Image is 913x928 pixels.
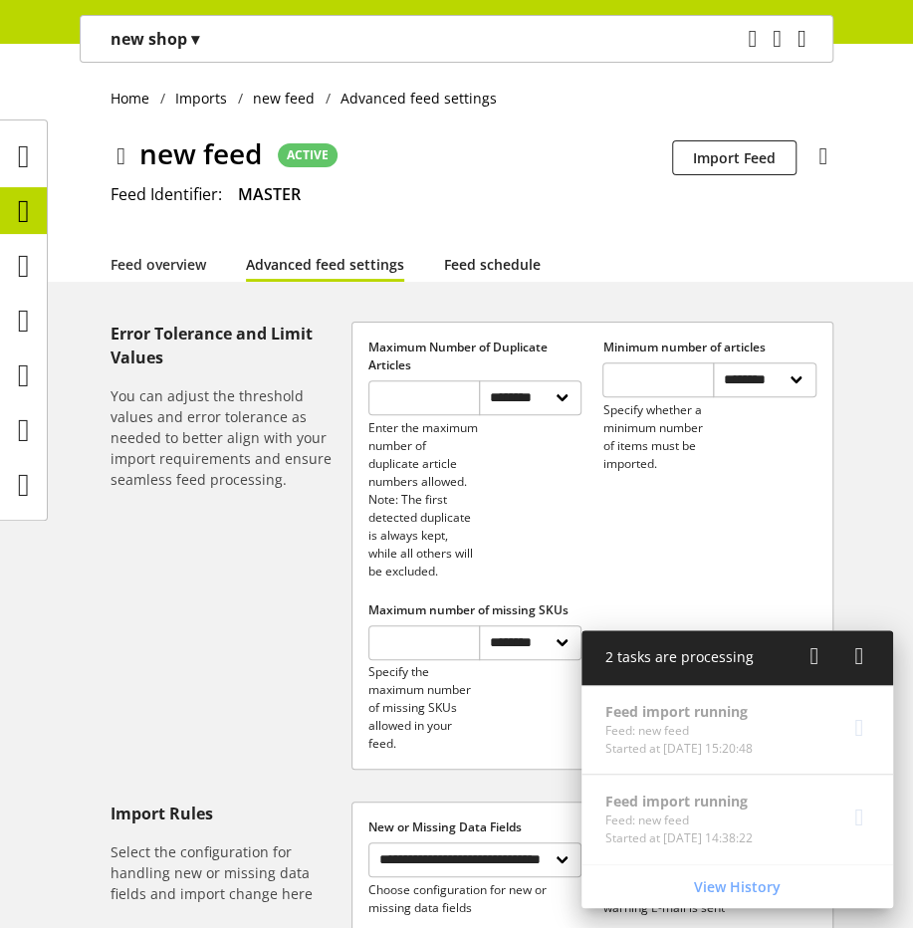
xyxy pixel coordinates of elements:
[111,27,199,51] p: new shop
[243,88,326,109] a: new feed
[80,15,833,63] nav: main navigation
[253,88,315,109] span: new feed
[368,419,479,580] p: Enter the maximum number of duplicate article numbers allowed. Note: The first detected duplicate...
[111,385,343,490] h6: You can adjust the threshold values and error tolerance as needed to better align with your impor...
[191,28,199,50] span: ▾
[368,663,479,753] p: Specify the maximum number of missing SKUs allowed in your feed.
[111,254,206,275] a: Feed overview
[368,339,582,374] label: Maximum Number of Duplicate Articles
[368,818,522,835] span: New or Missing Data Fields
[368,601,582,619] label: Maximum number of missing SKUs
[238,183,301,205] span: MASTER
[111,183,222,205] span: Feed Identifier:
[672,140,797,175] button: Import Feed
[368,881,582,917] p: Choose configuration for new or missing data fields
[111,322,343,369] h5: Error Tolerance and Limit Values
[585,869,889,904] a: View History
[605,647,754,666] span: 2 tasks are processing
[602,339,816,356] label: Minimum number of articles
[111,88,160,109] a: Home
[111,841,343,904] h6: Select the configuration for handling new or missing data fields and import change here
[111,802,343,825] h5: Import Rules
[246,254,404,275] a: Advanced feed settings
[693,147,776,168] span: Import Feed
[165,88,238,109] a: Imports
[444,254,541,275] a: Feed schedule
[287,146,329,164] span: ACTIVE
[602,401,713,473] p: Specify whether a minimum number of items must be imported.
[694,876,781,897] span: View History
[139,132,262,174] span: new feed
